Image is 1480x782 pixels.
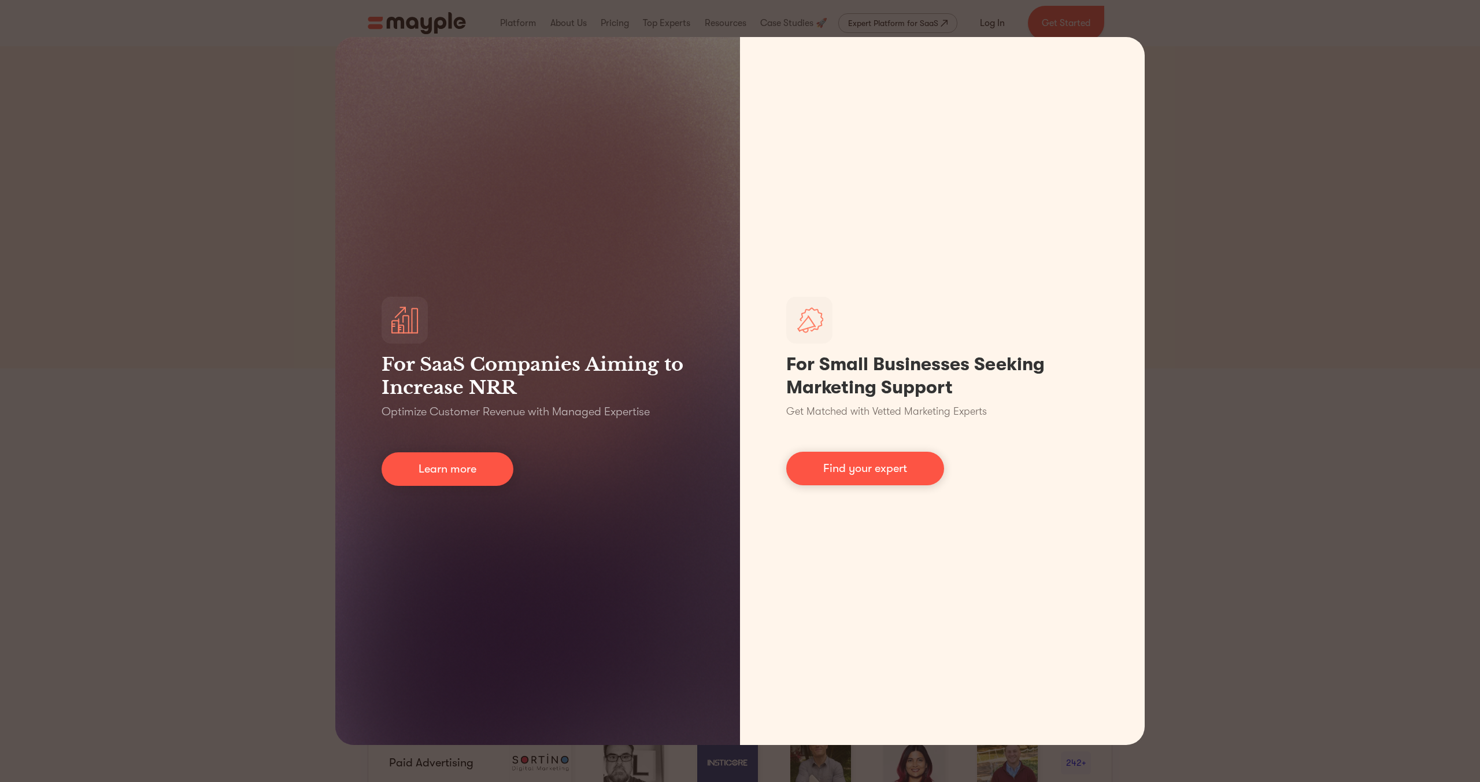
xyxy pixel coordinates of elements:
[786,353,1098,399] h1: For Small Businesses Seeking Marketing Support
[786,404,987,419] p: Get Matched with Vetted Marketing Experts
[382,452,513,486] a: Learn more
[786,452,944,485] a: Find your expert
[382,404,650,420] p: Optimize Customer Revenue with Managed Expertise
[382,353,694,399] h3: For SaaS Companies Aiming to Increase NRR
